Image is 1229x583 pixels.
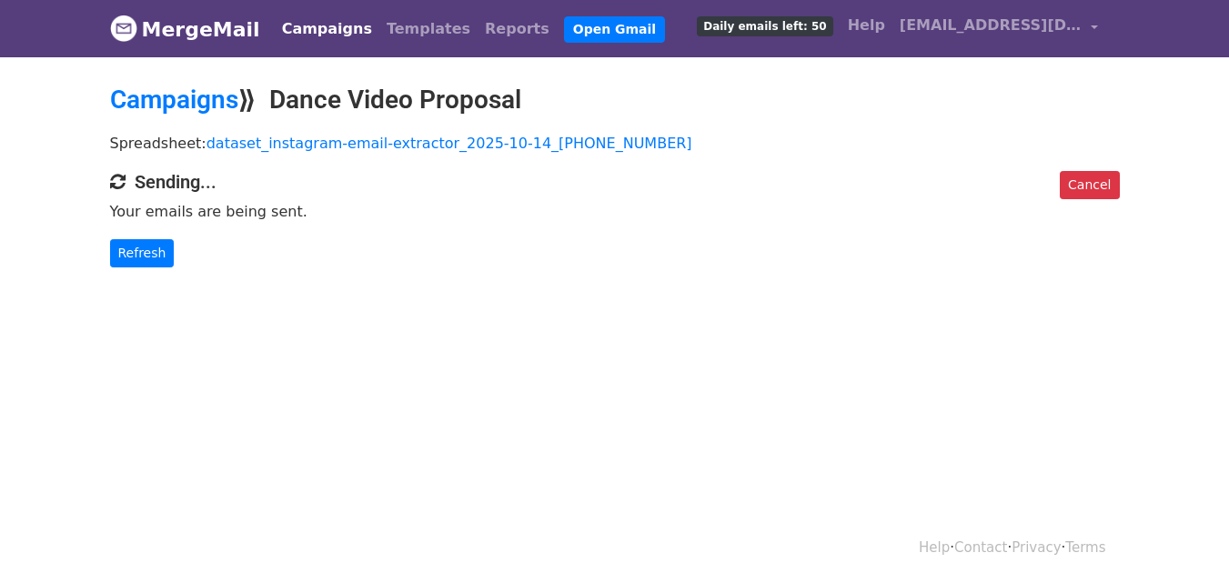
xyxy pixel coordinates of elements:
a: Contact [954,539,1007,556]
a: MergeMail [110,10,260,48]
a: Terms [1065,539,1105,556]
a: Reports [478,11,557,47]
h2: ⟫ Dance Video Proposal [110,85,1120,116]
h4: Sending... [110,171,1120,193]
a: Cancel [1060,171,1119,199]
a: [EMAIL_ADDRESS][DOMAIN_NAME] [892,7,1105,50]
p: Your emails are being sent. [110,202,1120,221]
a: Help [841,7,892,44]
a: Campaigns [110,85,238,115]
a: Campaigns [275,11,379,47]
img: MergeMail logo [110,15,137,42]
a: Help [919,539,950,556]
a: Open Gmail [564,16,665,43]
a: dataset_instagram-email-extractor_2025-10-14_[PHONE_NUMBER] [207,135,692,152]
a: Refresh [110,239,175,267]
span: Daily emails left: 50 [697,16,832,36]
span: [EMAIL_ADDRESS][DOMAIN_NAME] [900,15,1082,36]
p: Spreadsheet: [110,134,1120,153]
a: Daily emails left: 50 [690,7,840,44]
iframe: Chat Widget [1138,496,1229,583]
a: Privacy [1012,539,1061,556]
a: Templates [379,11,478,47]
